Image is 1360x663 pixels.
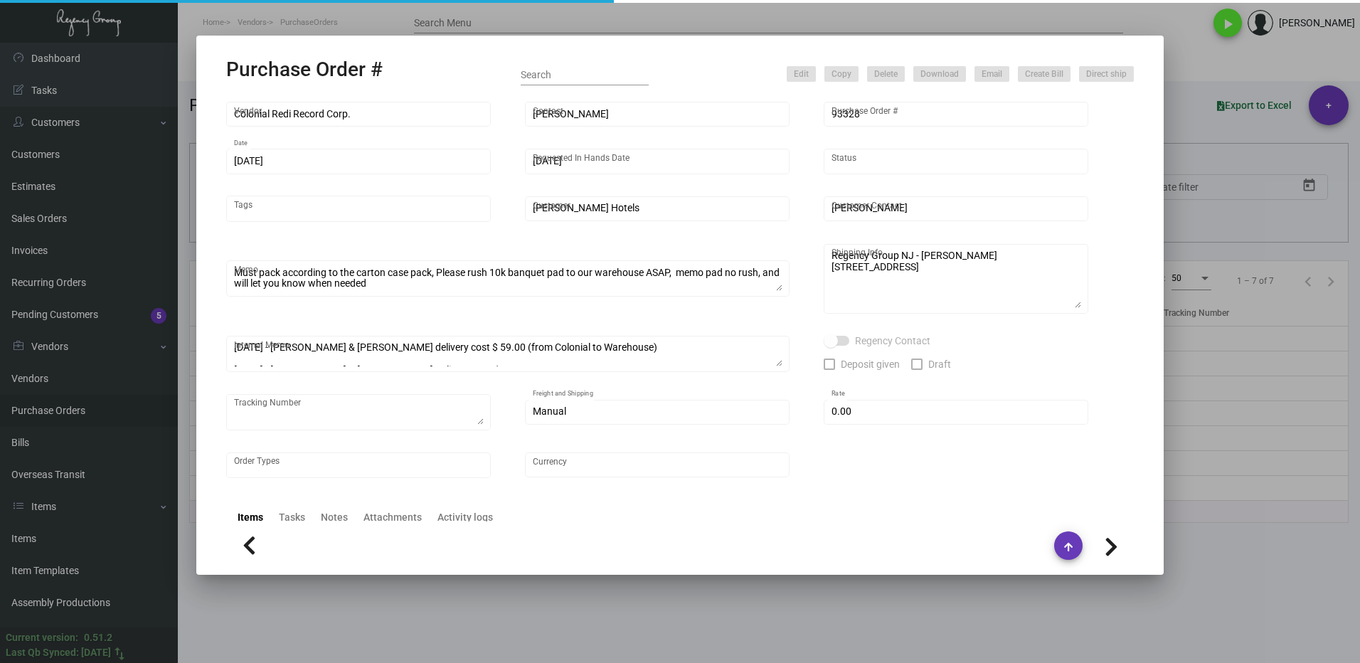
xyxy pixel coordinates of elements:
h2: Purchase Order # [226,58,383,82]
button: Create Bill [1018,66,1071,82]
button: Delete [867,66,905,82]
span: Email [982,68,1002,80]
div: Attachments [363,510,422,525]
span: Edit [794,68,809,80]
button: Email [974,66,1009,82]
span: Draft [928,356,951,373]
div: Items [238,510,263,525]
span: Create Bill [1025,68,1063,80]
div: Activity logs [437,510,493,525]
button: Copy [824,66,859,82]
button: Download [913,66,966,82]
button: Direct ship [1079,66,1134,82]
button: Edit [787,66,816,82]
div: Last Qb Synced: [DATE] [6,645,111,660]
div: Current version: [6,630,78,645]
div: Notes [321,510,348,525]
span: Direct ship [1086,68,1127,80]
span: Copy [832,68,851,80]
div: Tasks [279,510,305,525]
span: Download [920,68,959,80]
div: 0.51.2 [84,630,112,645]
span: Manual [533,405,566,417]
span: Deposit given [841,356,900,373]
span: Regency Contact [855,332,930,349]
span: Delete [874,68,898,80]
